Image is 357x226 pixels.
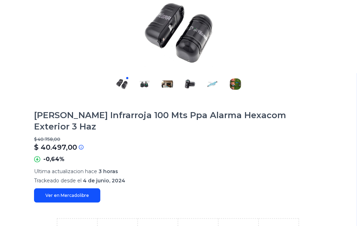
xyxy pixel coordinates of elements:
p: $ 40.497,00 [34,142,77,152]
img: Barrera Infrarroja 100 Mts Ppa Alarma Hexacom Exterior 3 Haz [162,78,173,90]
img: Barrera Infrarroja 100 Mts Ppa Alarma Hexacom Exterior 3 Haz [139,78,150,90]
img: Barrera Infrarroja 100 Mts Ppa Alarma Hexacom Exterior 3 Haz [230,78,241,90]
span: 4 de junio, 2024 [83,177,125,184]
span: Trackeado desde el [34,177,82,184]
a: Ver en Mercadolibre [34,188,100,203]
p: $ 40.758,00 [34,137,323,142]
img: Barrera Infrarroja 100 Mts Ppa Alarma Hexacom Exterior 3 Haz [116,78,128,90]
span: 3 horas [99,168,118,175]
span: Ultima actualizacion hace [34,168,97,175]
h1: [PERSON_NAME] Infrarroja 100 Mts Ppa Alarma Hexacom Exterior 3 Haz [34,110,323,132]
img: Barrera Infrarroja 100 Mts Ppa Alarma Hexacom Exterior 3 Haz [207,78,218,90]
p: -0,64% [43,155,65,164]
img: Barrera Infrarroja 100 Mts Ppa Alarma Hexacom Exterior 3 Haz [184,78,196,90]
